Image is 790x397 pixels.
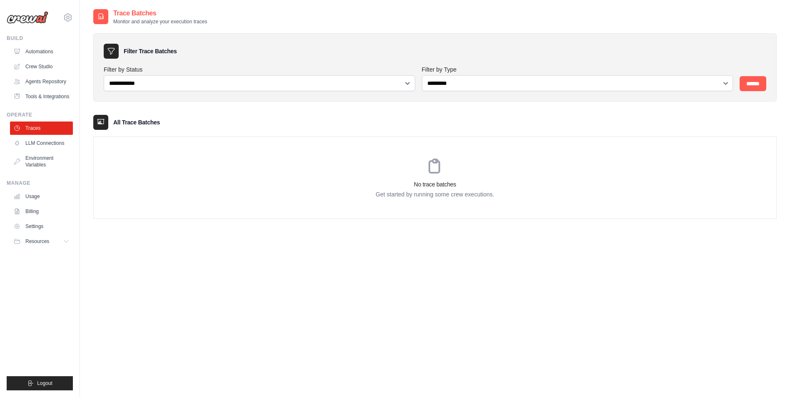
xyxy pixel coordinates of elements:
[10,60,73,73] a: Crew Studio
[113,118,160,127] h3: All Trace Batches
[25,238,49,245] span: Resources
[7,11,48,24] img: Logo
[124,47,177,55] h3: Filter Trace Batches
[10,122,73,135] a: Traces
[7,180,73,186] div: Manage
[7,376,73,390] button: Logout
[10,90,73,103] a: Tools & Integrations
[94,190,776,198] p: Get started by running some crew executions.
[7,112,73,118] div: Operate
[10,45,73,58] a: Automations
[113,18,207,25] p: Monitor and analyze your execution traces
[10,151,73,171] a: Environment Variables
[37,380,52,387] span: Logout
[113,8,207,18] h2: Trace Batches
[10,205,73,218] a: Billing
[10,235,73,248] button: Resources
[7,35,73,42] div: Build
[10,75,73,88] a: Agents Repository
[10,136,73,150] a: LLM Connections
[94,180,776,189] h3: No trace batches
[10,190,73,203] a: Usage
[10,220,73,233] a: Settings
[104,65,415,74] label: Filter by Status
[422,65,733,74] label: Filter by Type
